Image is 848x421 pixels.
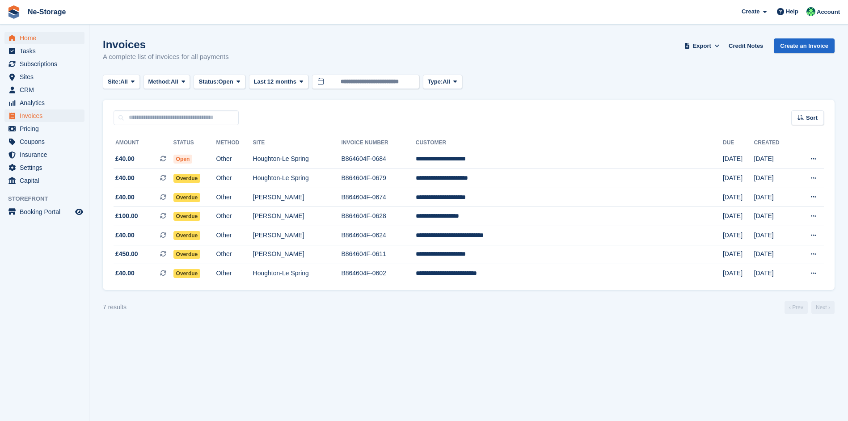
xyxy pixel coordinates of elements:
[194,75,245,89] button: Status: Open
[723,245,754,264] td: [DATE]
[4,32,84,44] a: menu
[20,32,73,44] span: Home
[20,109,73,122] span: Invoices
[216,207,253,226] td: Other
[103,38,229,51] h1: Invoices
[4,174,84,187] a: menu
[20,45,73,57] span: Tasks
[115,249,138,259] span: £450.00
[8,194,89,203] span: Storefront
[682,38,721,53] button: Export
[723,207,754,226] td: [DATE]
[173,155,193,164] span: Open
[4,97,84,109] a: menu
[754,150,794,169] td: [DATE]
[786,7,798,16] span: Help
[416,136,723,150] th: Customer
[20,97,73,109] span: Analytics
[20,148,73,161] span: Insurance
[253,226,342,245] td: [PERSON_NAME]
[4,71,84,83] a: menu
[754,136,794,150] th: Created
[216,150,253,169] td: Other
[785,301,808,314] a: Previous
[754,226,794,245] td: [DATE]
[216,245,253,264] td: Other
[4,109,84,122] a: menu
[341,136,415,150] th: Invoice Number
[115,211,138,221] span: £100.00
[173,174,201,183] span: Overdue
[341,150,415,169] td: B864604F-0684
[103,303,127,312] div: 7 results
[253,169,342,188] td: Houghton-Le Spring
[783,301,836,314] nav: Page
[74,206,84,217] a: Preview store
[341,245,415,264] td: B864604F-0611
[4,206,84,218] a: menu
[114,136,173,150] th: Amount
[341,264,415,283] td: B864604F-0602
[20,58,73,70] span: Subscriptions
[811,301,835,314] a: Next
[108,77,120,86] span: Site:
[120,77,128,86] span: All
[148,77,171,86] span: Method:
[143,75,190,89] button: Method: All
[754,264,794,283] td: [DATE]
[253,150,342,169] td: Houghton-Le Spring
[216,136,253,150] th: Method
[254,77,296,86] span: Last 12 months
[253,264,342,283] td: Houghton-Le Spring
[216,226,253,245] td: Other
[253,136,342,150] th: Site
[4,84,84,96] a: menu
[341,188,415,207] td: B864604F-0674
[806,114,818,122] span: Sort
[173,250,201,259] span: Overdue
[693,42,711,51] span: Export
[198,77,218,86] span: Status:
[723,188,754,207] td: [DATE]
[443,77,450,86] span: All
[103,75,140,89] button: Site: All
[115,173,135,183] span: £40.00
[725,38,767,53] a: Credit Notes
[24,4,69,19] a: Ne-Storage
[115,269,135,278] span: £40.00
[341,207,415,226] td: B864604F-0628
[754,169,794,188] td: [DATE]
[253,207,342,226] td: [PERSON_NAME]
[723,136,754,150] th: Due
[723,226,754,245] td: [DATE]
[817,8,840,17] span: Account
[173,212,201,221] span: Overdue
[754,188,794,207] td: [DATE]
[216,264,253,283] td: Other
[20,161,73,174] span: Settings
[20,71,73,83] span: Sites
[253,188,342,207] td: [PERSON_NAME]
[7,5,21,19] img: stora-icon-8386f47178a22dfd0bd8f6a31ec36ba5ce8667c1dd55bd0f319d3a0aa187defe.svg
[216,188,253,207] td: Other
[428,77,443,86] span: Type:
[423,75,462,89] button: Type: All
[723,169,754,188] td: [DATE]
[20,206,73,218] span: Booking Portal
[4,58,84,70] a: menu
[754,245,794,264] td: [DATE]
[20,122,73,135] span: Pricing
[341,226,415,245] td: B864604F-0624
[723,150,754,169] td: [DATE]
[4,148,84,161] a: menu
[173,193,201,202] span: Overdue
[20,84,73,96] span: CRM
[253,245,342,264] td: [PERSON_NAME]
[115,193,135,202] span: £40.00
[115,154,135,164] span: £40.00
[115,231,135,240] span: £40.00
[4,122,84,135] a: menu
[806,7,815,16] img: Jay Johal
[173,136,216,150] th: Status
[103,52,229,62] p: A complete list of invoices for all payments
